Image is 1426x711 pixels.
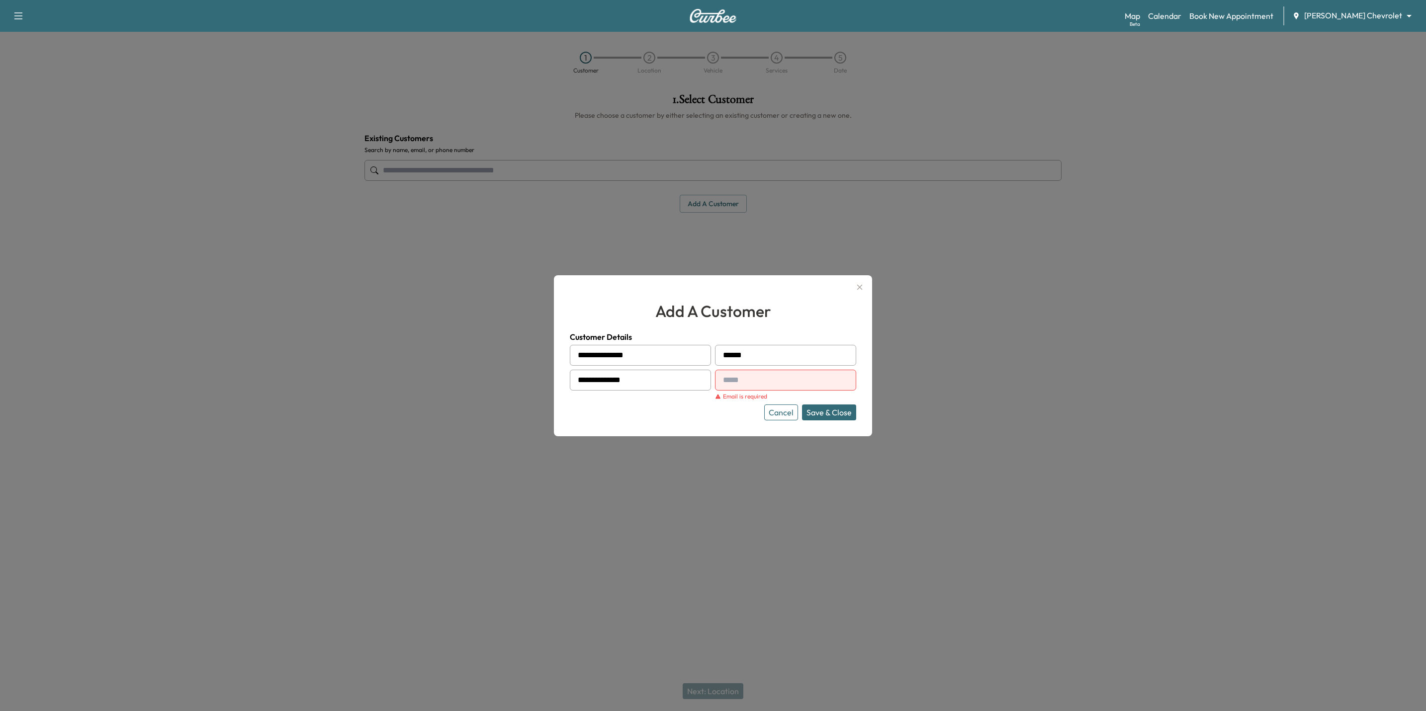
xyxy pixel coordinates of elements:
a: MapBeta [1125,10,1140,22]
a: Book New Appointment [1189,10,1273,22]
button: Save & Close [802,404,856,420]
a: Calendar [1148,10,1181,22]
h4: Customer Details [570,331,856,343]
div: Beta [1130,20,1140,28]
button: Cancel [764,404,798,420]
h2: add a customer [570,299,856,323]
div: Email is required [715,393,856,400]
span: [PERSON_NAME] Chevrolet [1304,10,1402,21]
img: Curbee Logo [689,9,737,23]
